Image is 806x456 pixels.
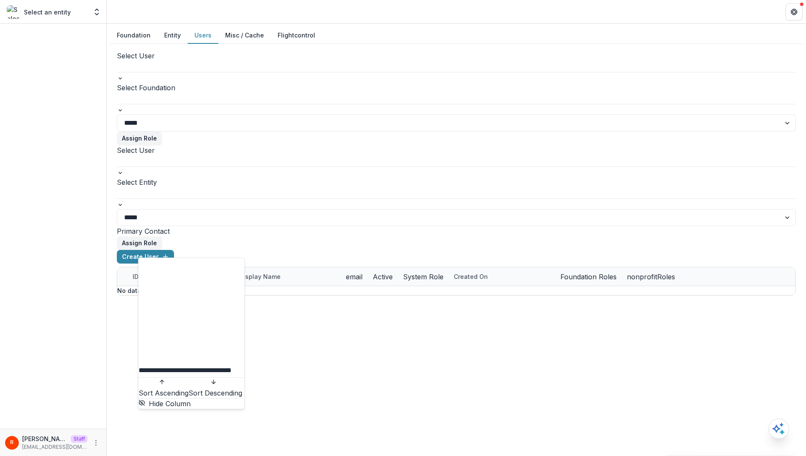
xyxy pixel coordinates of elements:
span: Sort Descending [188,389,242,397]
div: nonprofitRoles [622,272,680,282]
div: email [341,267,368,286]
div: Foundation Roles [555,267,622,286]
div: Select Entity [117,177,796,187]
div: Active [368,272,398,282]
button: Assign Role [117,236,162,250]
div: Created on [449,267,555,286]
p: Select an entity [24,8,71,17]
p: [PERSON_NAME] [22,434,67,443]
span: Sort Ascending [139,389,188,397]
div: ID [128,267,234,286]
div: email [341,272,368,282]
div: ID [128,272,144,281]
button: Entity [157,27,188,44]
button: Misc / Cache [218,27,271,44]
span: Primary Contact [117,227,170,235]
p: No data available [117,286,795,295]
div: Select User [117,145,796,155]
div: Select Foundation [117,83,796,93]
div: Created on [449,272,493,281]
button: Get Help [786,3,803,20]
div: Display Name [234,272,286,281]
button: Foundation [110,27,157,44]
div: Active [368,267,398,286]
div: System Role [398,267,449,286]
button: Assign Role [117,132,162,145]
button: Users [188,27,218,44]
button: Create User [117,250,174,264]
div: nonprofitRoles [622,267,680,286]
div: Select User [117,51,796,61]
button: More [91,438,101,448]
p: Staff [71,435,87,443]
img: Select an entity [7,5,20,19]
button: Open AI Assistant [768,419,789,439]
div: Display Name [234,267,341,286]
a: Flightcontrol [278,31,315,40]
button: Hide Column [139,399,191,409]
button: Open entity switcher [91,3,103,20]
p: [EMAIL_ADDRESS][DOMAIN_NAME] [22,443,87,451]
div: Foundation Roles [555,272,622,282]
button: Sort Ascending [139,378,188,398]
button: Sort Descending [188,378,242,398]
div: System Role [398,272,449,282]
div: Raj [10,440,14,445]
